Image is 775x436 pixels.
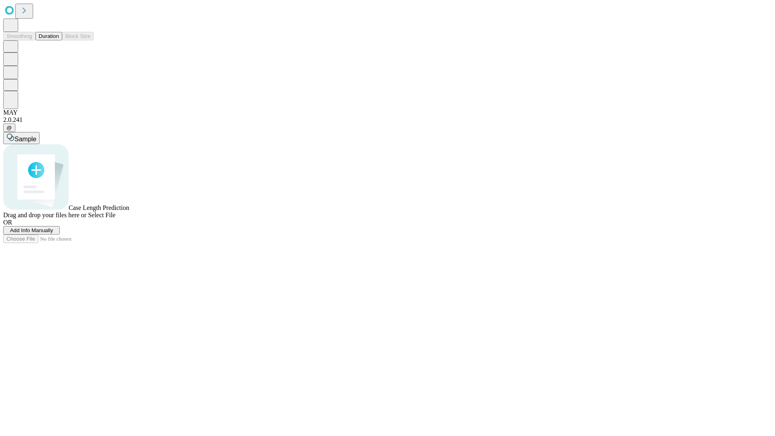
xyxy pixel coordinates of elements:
[88,212,115,218] span: Select File
[3,124,15,132] button: @
[69,204,129,211] span: Case Length Prediction
[62,32,94,40] button: Block Size
[36,32,62,40] button: Duration
[3,116,772,124] div: 2.0.241
[15,136,36,143] span: Sample
[6,125,12,131] span: @
[3,212,86,218] span: Drag and drop your files here or
[3,109,772,116] div: MAY
[3,219,12,226] span: OR
[10,227,53,233] span: Add Info Manually
[3,132,40,144] button: Sample
[3,32,36,40] button: Smoothing
[3,226,60,235] button: Add Info Manually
